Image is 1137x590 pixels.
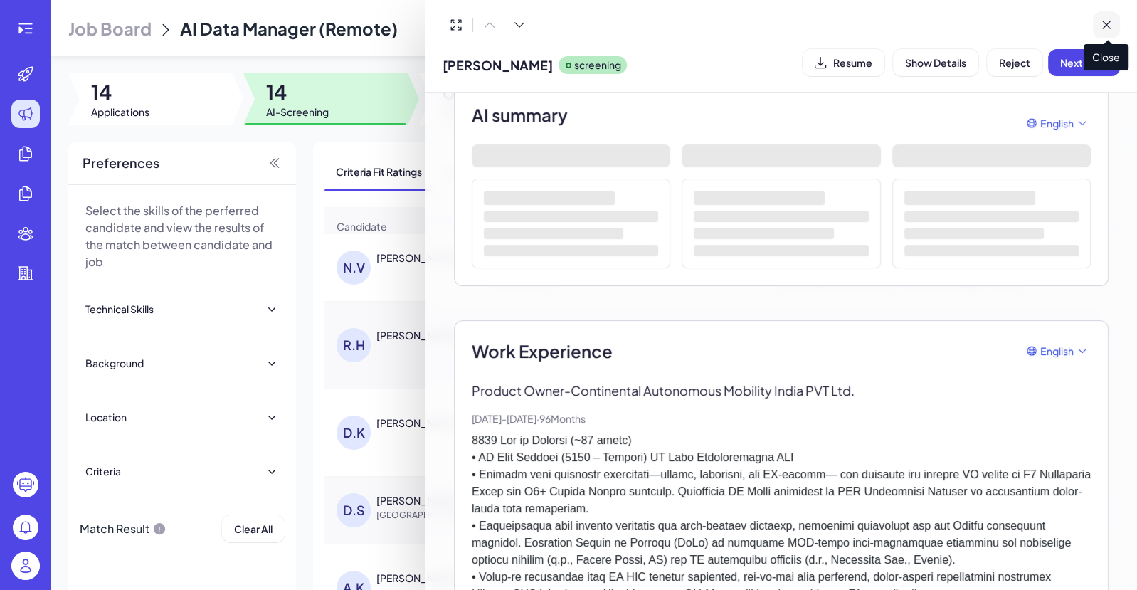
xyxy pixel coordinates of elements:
p: screening [574,58,621,73]
span: English [1040,344,1074,359]
p: Product Owner - Continental Autonomous Mobility India PVT Ltd. [472,381,1091,400]
span: Reject [999,56,1030,69]
span: [PERSON_NAME] [443,56,553,75]
button: Resume [803,49,884,76]
span: Work Experience [472,338,613,364]
button: Show Details [893,49,978,76]
span: Show Details [905,56,966,69]
span: Next Step [1060,56,1108,69]
button: Reject [987,49,1042,76]
button: Next Step [1048,49,1120,76]
span: Close [1084,44,1128,70]
span: English [1040,116,1074,131]
span: Resume [833,56,872,69]
p: [DATE] - [DATE] · 96 Months [472,411,1091,426]
h2: AI summary [472,102,568,127]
